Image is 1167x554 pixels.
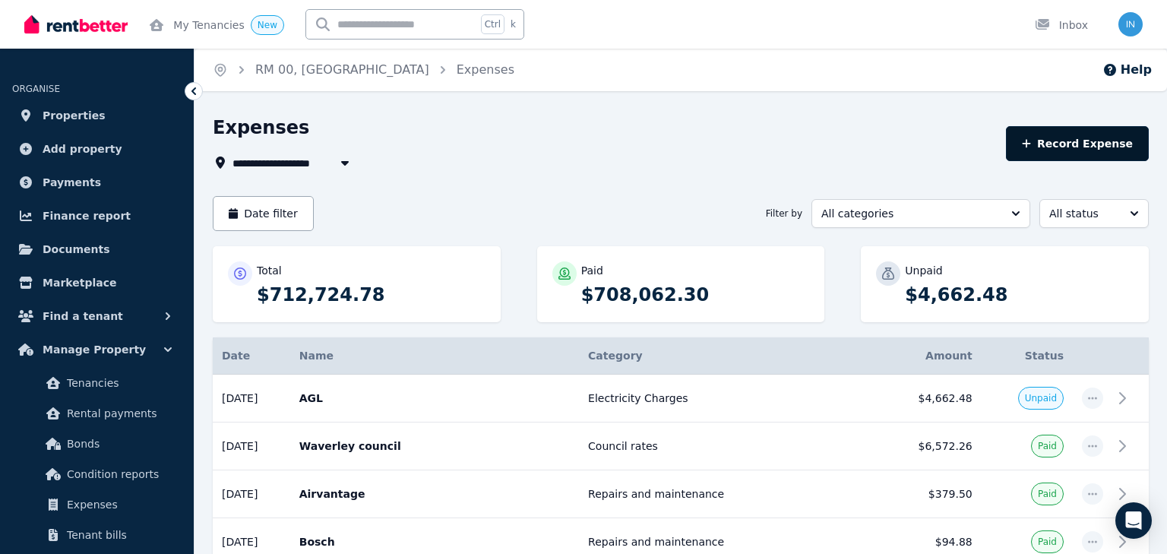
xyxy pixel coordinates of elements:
div: Inbox [1035,17,1088,33]
span: Tenant bills [67,526,169,544]
img: info@museliving.com.au [1118,12,1143,36]
th: Status [982,337,1073,375]
span: Bonds [67,435,169,453]
td: [DATE] [213,470,290,518]
span: All status [1049,206,1118,221]
button: All status [1039,199,1149,228]
span: Unpaid [1025,392,1057,404]
span: ORGANISE [12,84,60,94]
span: Filter by [766,207,802,220]
span: Payments [43,173,101,192]
p: Paid [581,263,603,278]
span: Paid [1038,440,1057,452]
p: AGL [299,391,570,406]
a: Marketplace [12,268,182,298]
p: Waverley council [299,438,570,454]
span: Condition reports [67,465,169,483]
button: Manage Property [12,334,182,365]
span: Ctrl [481,14,504,34]
button: Find a tenant [12,301,182,331]
span: New [258,20,277,30]
span: Properties [43,106,106,125]
img: RentBetter [24,13,128,36]
span: Finance report [43,207,131,225]
a: Add property [12,134,182,164]
p: $712,724.78 [257,283,485,307]
span: Expenses [67,495,169,514]
button: Record Expense [1006,126,1149,161]
td: Repairs and maintenance [579,470,868,518]
span: Manage Property [43,340,146,359]
td: [DATE] [213,375,290,423]
button: Help [1102,61,1152,79]
span: Paid [1038,488,1057,500]
th: Amount [868,337,982,375]
p: $4,662.48 [905,283,1134,307]
a: Expenses [457,62,514,77]
td: Electricity Charges [579,375,868,423]
p: Bosch [299,534,570,549]
span: Tenancies [67,374,169,392]
div: Open Intercom Messenger [1115,502,1152,539]
th: Date [213,337,290,375]
a: Documents [12,234,182,264]
button: Date filter [213,196,314,231]
h1: Expenses [213,116,309,140]
span: All categories [821,206,999,221]
a: Condition reports [18,459,176,489]
p: Airvantage [299,486,570,502]
p: $708,062.30 [581,283,810,307]
span: Add property [43,140,122,158]
td: $379.50 [868,470,982,518]
td: Council rates [579,423,868,470]
p: Total [257,263,282,278]
span: Marketplace [43,274,116,292]
a: RM 00, [GEOGRAPHIC_DATA] [255,62,429,77]
td: $4,662.48 [868,375,982,423]
a: Tenancies [18,368,176,398]
a: Payments [12,167,182,198]
th: Category [579,337,868,375]
td: [DATE] [213,423,290,470]
span: Find a tenant [43,307,123,325]
a: Bonds [18,429,176,459]
a: Properties [12,100,182,131]
span: k [511,18,516,30]
span: Rental payments [67,404,169,423]
p: Unpaid [905,263,942,278]
th: Name [290,337,579,375]
a: Tenant bills [18,520,176,550]
td: $6,572.26 [868,423,982,470]
span: Documents [43,240,110,258]
a: Rental payments [18,398,176,429]
button: All categories [811,199,1030,228]
a: Finance report [12,201,182,231]
a: Expenses [18,489,176,520]
span: Paid [1038,536,1057,548]
nav: Breadcrumb [194,49,533,91]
